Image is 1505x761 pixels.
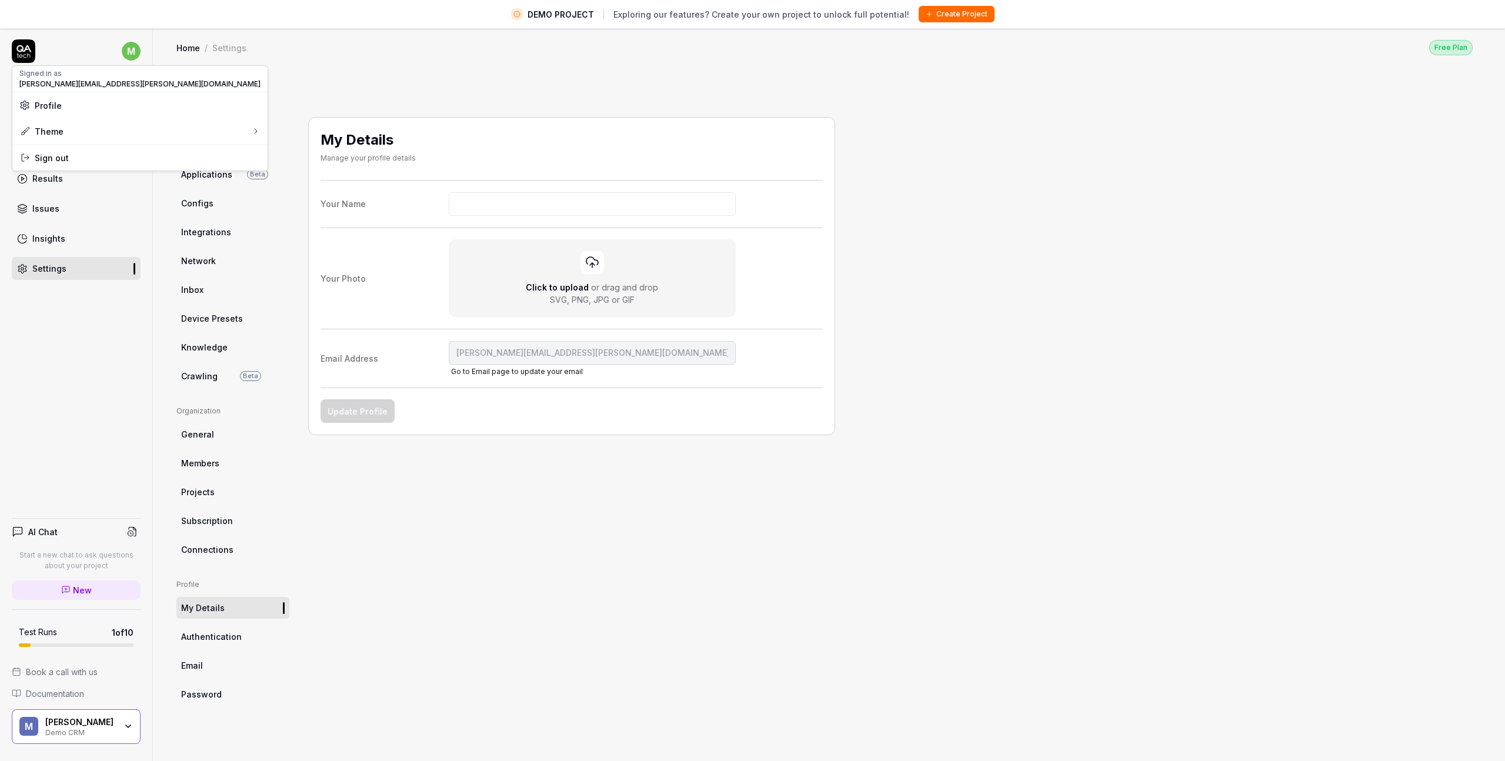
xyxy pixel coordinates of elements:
[19,99,261,112] a: Profile
[19,79,261,89] span: [PERSON_NAME][EMAIL_ADDRESS][PERSON_NAME][DOMAIN_NAME]
[35,99,62,112] span: Profile
[35,152,69,164] span: Sign out
[19,125,64,138] div: Theme
[12,145,268,171] div: Sign out
[19,68,261,79] div: Signed in as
